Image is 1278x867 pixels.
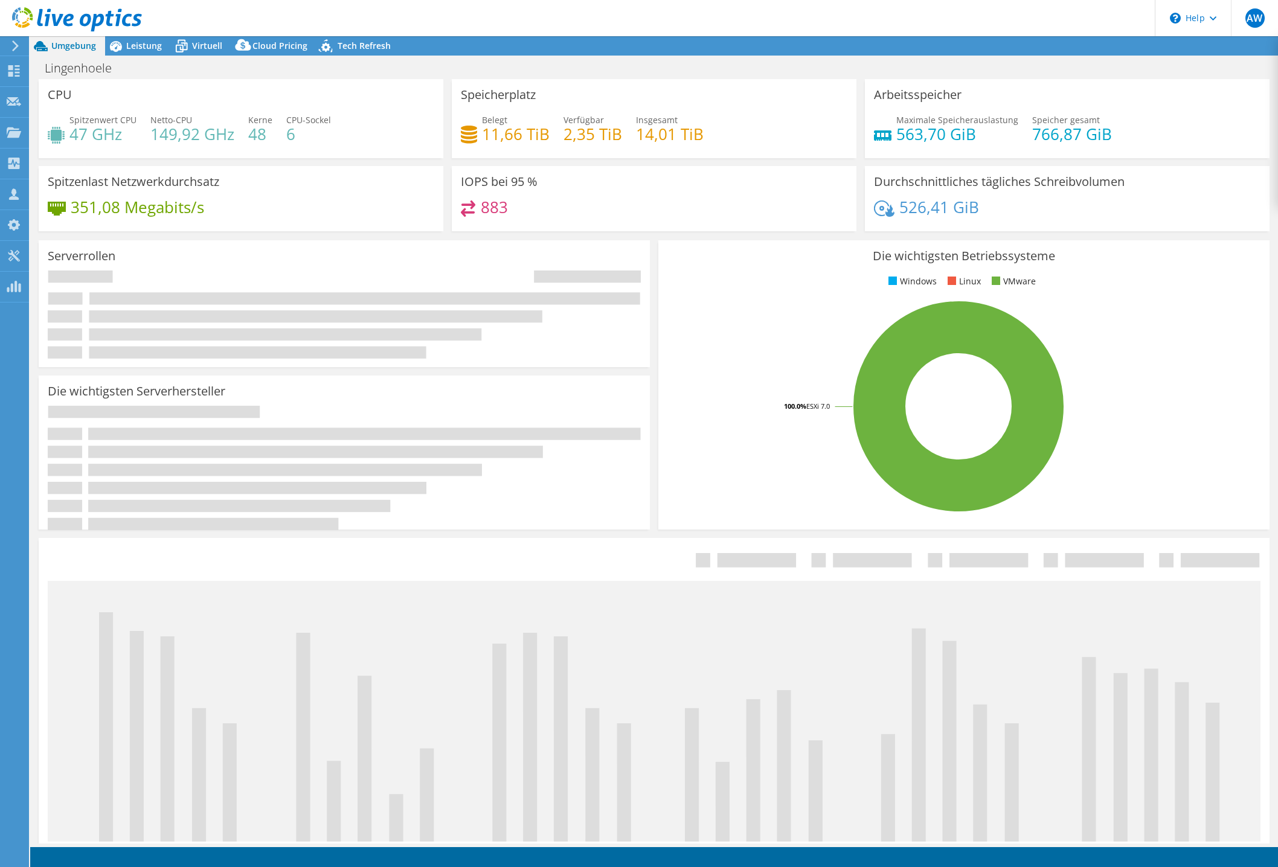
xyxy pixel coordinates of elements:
[192,40,222,51] span: Virtuell
[482,114,507,126] span: Belegt
[248,114,272,126] span: Kerne
[564,114,604,126] span: Verfügbar
[481,200,508,214] h4: 883
[636,127,704,141] h4: 14,01 TiB
[286,114,331,126] span: CPU-Sockel
[667,249,1260,263] h3: Die wichtigsten Betriebssysteme
[150,127,234,141] h4: 149,92 GHz
[51,40,96,51] span: Umgebung
[69,114,136,126] span: Spitzenwert CPU
[945,275,981,288] li: Linux
[806,402,830,411] tspan: ESXi 7.0
[150,114,192,126] span: Netto-CPU
[784,402,806,411] tspan: 100.0%
[71,200,204,214] h4: 351,08 Megabits/s
[48,385,225,398] h3: Die wichtigsten Serverhersteller
[126,40,162,51] span: Leistung
[1170,13,1181,24] svg: \n
[636,114,678,126] span: Insgesamt
[48,88,72,101] h3: CPU
[482,127,550,141] h4: 11,66 TiB
[874,175,1125,188] h3: Durchschnittliches tägliches Schreibvolumen
[248,127,272,141] h4: 48
[896,114,1018,126] span: Maximale Speicherauslastung
[885,275,937,288] li: Windows
[874,88,962,101] h3: Arbeitsspeicher
[899,200,979,214] h4: 526,41 GiB
[1245,8,1265,28] span: AW
[896,127,1018,141] h4: 563,70 GiB
[69,127,136,141] h4: 47 GHz
[1032,114,1100,126] span: Speicher gesamt
[338,40,391,51] span: Tech Refresh
[39,62,130,75] h1: Lingenhoele
[461,88,536,101] h3: Speicherplatz
[1032,127,1112,141] h4: 766,87 GiB
[286,127,331,141] h4: 6
[252,40,307,51] span: Cloud Pricing
[564,127,622,141] h4: 2,35 TiB
[48,175,219,188] h3: Spitzenlast Netzwerkdurchsatz
[48,249,115,263] h3: Serverrollen
[461,175,538,188] h3: IOPS bei 95 %
[989,275,1036,288] li: VMware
